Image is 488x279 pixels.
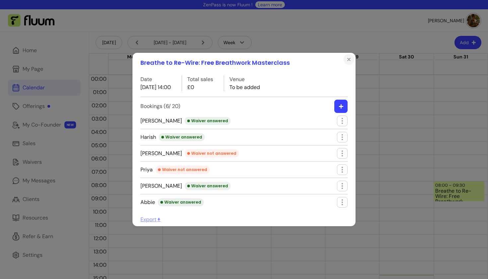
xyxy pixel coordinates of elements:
[229,75,260,83] label: Venue
[187,75,213,83] label: Total sales
[185,117,231,125] div: Waiver answered
[185,149,239,157] div: Waiver not answered
[344,54,354,65] button: Close
[140,198,204,206] span: Abbie
[155,166,210,174] div: Waiver not answered
[140,166,210,174] span: Priya
[140,58,290,67] h1: Breathe to Re-Wire: Free Breathwork Masterclass
[140,102,180,110] label: Bookings ( 6 / 20 )
[187,83,213,91] p: £0
[140,83,171,91] p: [DATE] 14:00
[185,182,231,190] div: Waiver answered
[140,117,231,125] span: [PERSON_NAME]
[140,75,171,83] label: Date
[159,133,205,141] div: Waiver answered
[140,133,205,141] span: Harish
[140,182,231,190] span: [PERSON_NAME]
[158,198,204,206] div: Waiver answered
[140,149,239,157] span: [PERSON_NAME]
[229,83,260,91] p: To be added
[140,216,161,223] span: Export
